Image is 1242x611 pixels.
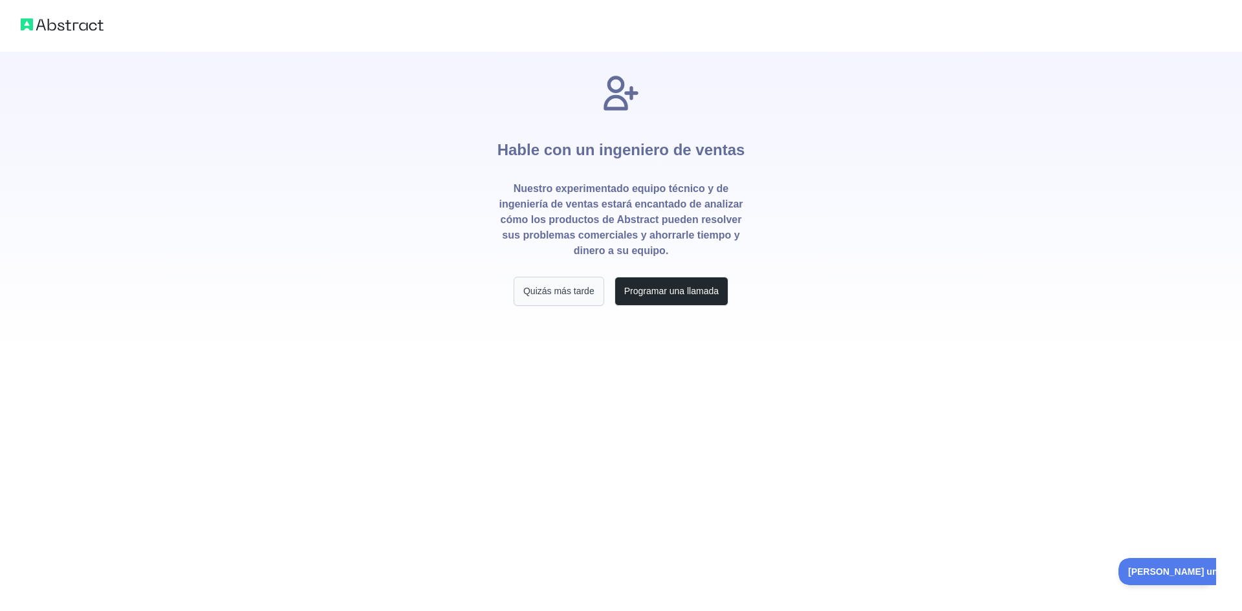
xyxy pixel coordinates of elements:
[1118,558,1216,585] iframe: Activar/desactivar soporte al cliente
[624,286,719,296] font: Programar una llamada
[497,141,745,158] font: Hable con un ingeniero de ventas
[10,8,146,19] font: [PERSON_NAME] una pregunta
[523,286,594,296] font: Quizás más tarde
[499,183,743,256] font: Nuestro experimentado equipo técnico y de ingeniería de ventas estará encantado de analizar cómo ...
[615,277,728,306] button: Programar una llamada
[21,16,103,34] img: Logotipo abstracto
[514,277,604,306] button: Quizás más tarde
